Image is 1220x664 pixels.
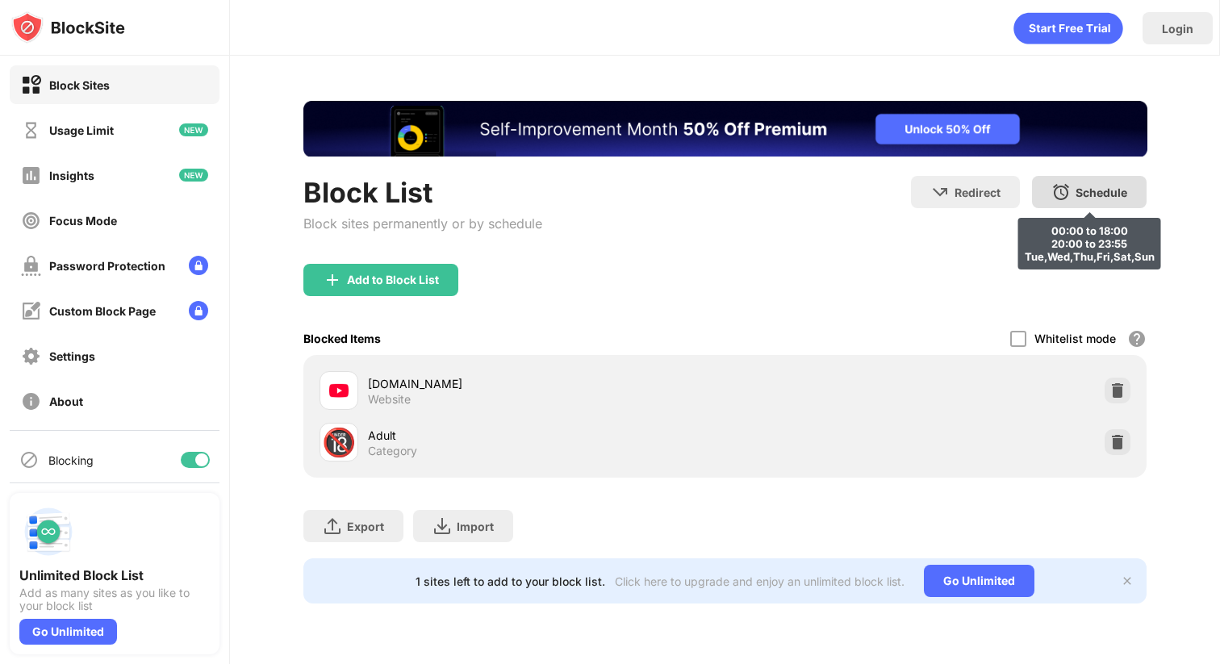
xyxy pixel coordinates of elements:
[1013,12,1123,44] div: animation
[49,123,114,137] div: Usage Limit
[48,453,94,467] div: Blocking
[19,450,39,470] img: blocking-icon.svg
[21,256,41,276] img: password-protection-off.svg
[329,381,349,400] img: favicons
[189,256,208,275] img: lock-menu.svg
[19,503,77,561] img: push-block-list.svg
[347,274,439,286] div: Add to Block List
[19,619,117,645] div: Go Unlimited
[303,176,542,209] div: Block List
[368,392,411,407] div: Website
[303,101,1147,157] iframe: Banner
[179,169,208,182] img: new-icon.svg
[21,211,41,231] img: focus-off.svg
[21,120,41,140] img: time-usage-off.svg
[303,332,381,345] div: Blocked Items
[179,123,208,136] img: new-icon.svg
[49,169,94,182] div: Insights
[322,426,356,459] div: 🔞
[368,444,417,458] div: Category
[1025,224,1155,237] div: 00:00 to 18:00
[21,346,41,366] img: settings-off.svg
[49,349,95,363] div: Settings
[21,165,41,186] img: insights-off.svg
[1025,250,1155,263] div: Tue,Wed,Thu,Fri,Sat,Sun
[49,214,117,228] div: Focus Mode
[416,574,605,588] div: 1 sites left to add to your block list.
[21,391,41,411] img: about-off.svg
[49,395,83,408] div: About
[1025,237,1155,250] div: 20:00 to 23:55
[11,11,125,44] img: logo-blocksite.svg
[19,567,210,583] div: Unlimited Block List
[49,259,165,273] div: Password Protection
[49,78,110,92] div: Block Sites
[1076,186,1127,199] div: Schedule
[955,186,1001,199] div: Redirect
[19,587,210,612] div: Add as many sites as you like to your block list
[21,75,41,95] img: block-on.svg
[615,574,905,588] div: Click here to upgrade and enjoy an unlimited block list.
[1121,574,1134,587] img: x-button.svg
[49,304,156,318] div: Custom Block Page
[303,215,542,232] div: Block sites permanently or by schedule
[189,301,208,320] img: lock-menu.svg
[1034,332,1116,345] div: Whitelist mode
[21,301,41,321] img: customize-block-page-off.svg
[347,520,384,533] div: Export
[368,375,725,392] div: [DOMAIN_NAME]
[924,565,1034,597] div: Go Unlimited
[1162,22,1193,35] div: Login
[457,520,494,533] div: Import
[368,427,725,444] div: Adult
